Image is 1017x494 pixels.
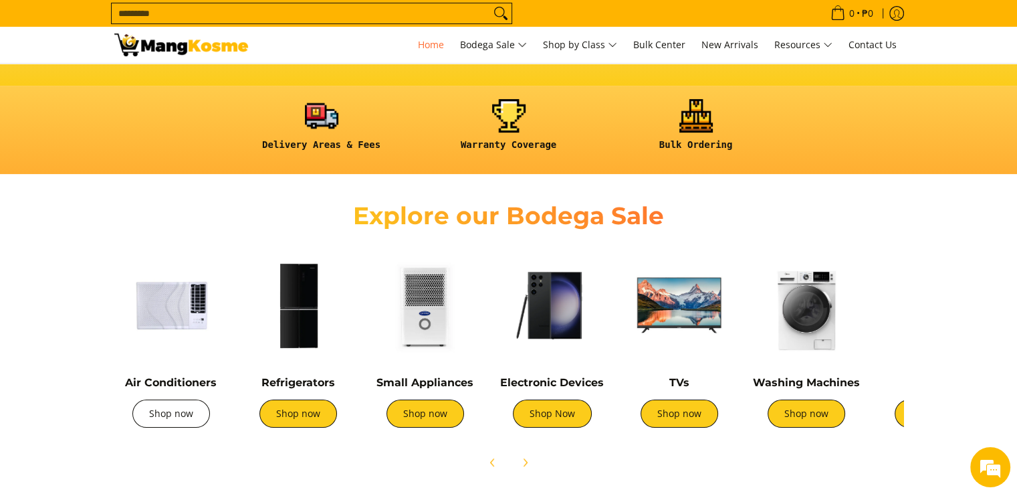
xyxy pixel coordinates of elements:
a: Washing Machines [753,376,860,389]
span: Contact Us [849,38,897,51]
a: New Arrivals [695,27,765,63]
a: Contact Us [842,27,903,63]
a: Shop now [132,400,210,428]
a: Electronic Devices [500,376,604,389]
span: ₱0 [860,9,875,18]
button: Next [510,448,540,477]
a: Shop now [386,400,464,428]
h2: Explore our Bodega Sale [315,201,703,231]
nav: Main Menu [261,27,903,63]
a: Shop Now [513,400,592,428]
span: Home [418,38,444,51]
a: TVs [669,376,689,389]
a: Small Appliances [376,376,473,389]
a: Home [411,27,451,63]
a: Resources [768,27,839,63]
img: Air Conditioners [114,248,228,362]
img: Cookers [877,248,990,362]
a: Shop now [641,400,718,428]
span: Bodega Sale [460,37,527,54]
a: <h6><strong>Warranty Coverage</strong></h6> [422,99,596,161]
img: Small Appliances [368,248,482,362]
span: New Arrivals [701,38,758,51]
a: <h6><strong>Bulk Ordering</strong></h6> [609,99,783,161]
img: Mang Kosme: Your Home Appliances Warehouse Sale Partner! [114,33,248,56]
a: Shop by Class [536,27,624,63]
span: • [826,6,877,21]
img: Electronic Devices [495,248,609,362]
span: Bulk Center [633,38,685,51]
a: Shop now [895,400,972,428]
button: Search [490,3,512,23]
a: Air Conditioners [125,376,217,389]
a: Refrigerators [261,376,335,389]
img: Refrigerators [241,248,355,362]
span: Shop by Class [543,37,617,54]
a: Bodega Sale [453,27,534,63]
a: <h6><strong>Delivery Areas & Fees</strong></h6> [235,99,409,161]
a: Shop now [768,400,845,428]
span: Resources [774,37,832,54]
span: 0 [847,9,857,18]
button: Previous [478,448,507,477]
a: Bulk Center [627,27,692,63]
a: Shop now [259,400,337,428]
img: Washing Machines [750,248,863,362]
img: TVs [623,248,736,362]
